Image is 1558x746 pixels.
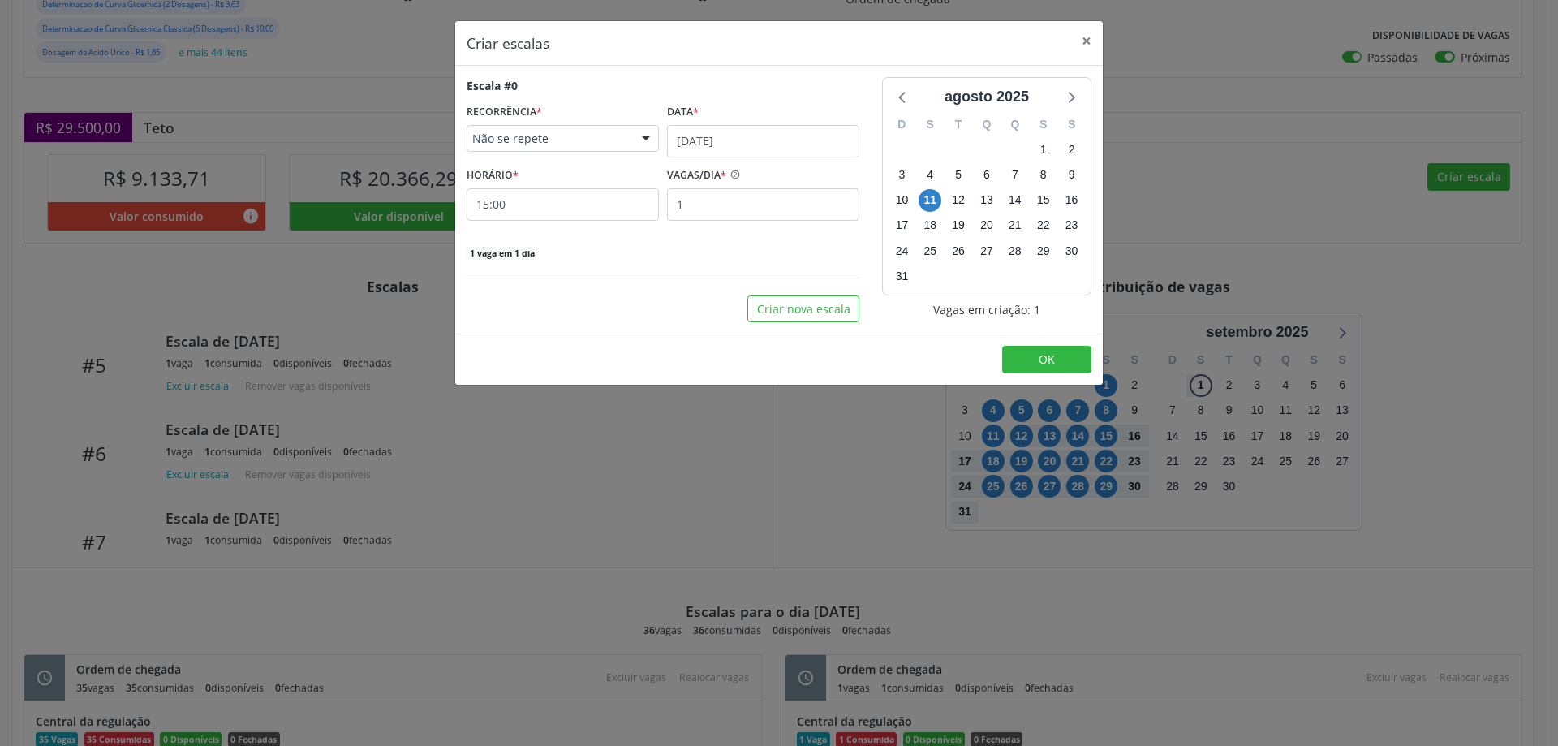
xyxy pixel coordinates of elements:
span: OK [1039,351,1055,367]
span: segunda-feira, 4 de agosto de 2025 [919,164,941,187]
div: S [1057,112,1086,137]
span: quarta-feira, 20 de agosto de 2025 [975,214,998,237]
span: domingo, 10 de agosto de 2025 [890,189,913,212]
span: sábado, 9 de agosto de 2025 [1061,164,1083,187]
span: terça-feira, 12 de agosto de 2025 [947,189,970,212]
span: sexta-feira, 15 de agosto de 2025 [1032,189,1055,212]
label: HORÁRIO [467,163,519,188]
div: Vagas em criação: 1 [882,301,1091,318]
div: Q [973,112,1001,137]
span: sexta-feira, 1 de agosto de 2025 [1032,138,1055,161]
span: sábado, 23 de agosto de 2025 [1061,214,1083,237]
span: terça-feira, 26 de agosto de 2025 [947,239,970,262]
button: OK [1002,346,1091,373]
span: terça-feira, 5 de agosto de 2025 [947,164,970,187]
h5: Criar escalas [467,32,549,54]
span: segunda-feira, 11 de agosto de 2025 [919,189,941,212]
input: 00:00 [467,188,659,221]
input: Selecione uma data [667,125,859,157]
span: quinta-feira, 14 de agosto de 2025 [1004,189,1026,212]
button: Close [1070,21,1103,61]
span: sexta-feira, 22 de agosto de 2025 [1032,214,1055,237]
span: quinta-feira, 7 de agosto de 2025 [1004,164,1026,187]
span: 1 vaga em 1 dia [467,247,538,260]
span: quinta-feira, 28 de agosto de 2025 [1004,239,1026,262]
span: terça-feira, 19 de agosto de 2025 [947,214,970,237]
span: segunda-feira, 18 de agosto de 2025 [919,214,941,237]
span: sábado, 30 de agosto de 2025 [1061,239,1083,262]
div: agosto 2025 [938,86,1035,108]
span: sábado, 16 de agosto de 2025 [1061,189,1083,212]
span: quarta-feira, 27 de agosto de 2025 [975,239,998,262]
ion-icon: help circle outline [726,163,741,180]
span: sábado, 2 de agosto de 2025 [1061,138,1083,161]
span: domingo, 3 de agosto de 2025 [890,164,913,187]
div: D [888,112,916,137]
div: S [916,112,945,137]
span: sexta-feira, 8 de agosto de 2025 [1032,164,1055,187]
span: domingo, 31 de agosto de 2025 [890,265,913,287]
span: domingo, 17 de agosto de 2025 [890,214,913,237]
button: Criar nova escala [747,295,859,323]
span: quinta-feira, 21 de agosto de 2025 [1004,214,1026,237]
span: segunda-feira, 25 de agosto de 2025 [919,239,941,262]
div: Escala #0 [467,77,518,94]
label: VAGAS/DIA [667,163,726,188]
span: quarta-feira, 6 de agosto de 2025 [975,164,998,187]
span: Não se repete [472,131,626,147]
div: Q [1001,112,1029,137]
span: quarta-feira, 13 de agosto de 2025 [975,189,998,212]
span: domingo, 24 de agosto de 2025 [890,239,913,262]
span: sexta-feira, 29 de agosto de 2025 [1032,239,1055,262]
div: S [1029,112,1057,137]
label: RECORRÊNCIA [467,100,542,125]
label: Data [667,100,699,125]
div: T [945,112,973,137]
